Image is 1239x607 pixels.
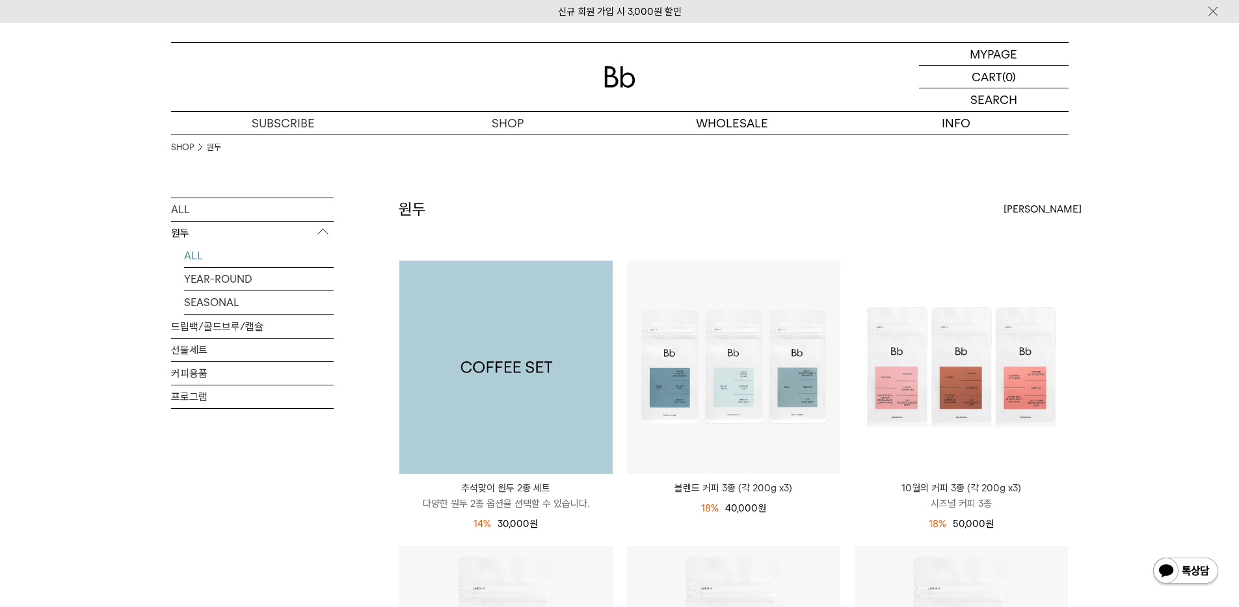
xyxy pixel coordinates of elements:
[171,362,334,385] a: 커피용품
[184,291,334,314] a: SEASONAL
[399,198,426,220] h2: 원두
[627,261,840,474] img: 블렌드 커피 3종 (각 200g x3)
[399,496,613,511] p: 다양한 원두 2종 옵션을 선택할 수 있습니다.
[1002,66,1016,88] p: (0)
[171,112,395,135] a: SUBSCRIBE
[972,66,1002,88] p: CART
[207,141,221,154] a: 원두
[604,66,635,88] img: 로고
[627,480,840,496] a: 블렌드 커피 3종 (각 200g x3)
[395,112,620,135] a: SHOP
[929,516,946,532] div: 18%
[855,261,1068,474] img: 10월의 커피 3종 (각 200g x3)
[171,385,334,408] a: 프로그램
[919,43,1069,66] a: MYPAGE
[758,502,766,514] span: 원
[171,222,334,245] p: 원두
[855,480,1068,511] a: 10월의 커피 3종 (각 200g x3) 시즈널 커피 3종
[399,480,613,496] p: 추석맞이 원두 2종 세트
[399,480,613,511] a: 추석맞이 원두 2종 세트 다양한 원두 2종 옵션을 선택할 수 있습니다.
[171,339,334,361] a: 선물세트
[855,496,1068,511] p: 시즈널 커피 3종
[725,502,766,514] span: 40,000
[970,43,1017,65] p: MYPAGE
[171,198,334,221] a: ALL
[701,500,719,516] div: 18%
[953,518,994,530] span: 50,000
[620,112,844,135] p: WHOLESALE
[184,244,334,267] a: ALL
[970,88,1017,111] p: SEARCH
[919,66,1069,88] a: CART (0)
[1004,201,1082,217] span: [PERSON_NAME]
[171,315,334,338] a: 드립백/콜드브루/캡슐
[558,6,682,18] a: 신규 회원 가입 시 3,000원 할인
[184,268,334,291] a: YEAR-ROUND
[399,261,613,474] a: 추석맞이 원두 2종 세트
[1152,556,1219,588] img: 카카오톡 채널 1:1 채팅 버튼
[529,518,538,530] span: 원
[498,518,538,530] span: 30,000
[844,112,1069,135] p: INFO
[399,261,613,474] img: 1000001199_add2_013.jpg
[473,516,491,532] div: 14%
[985,518,994,530] span: 원
[855,480,1068,496] p: 10월의 커피 3종 (각 200g x3)
[171,141,194,154] a: SHOP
